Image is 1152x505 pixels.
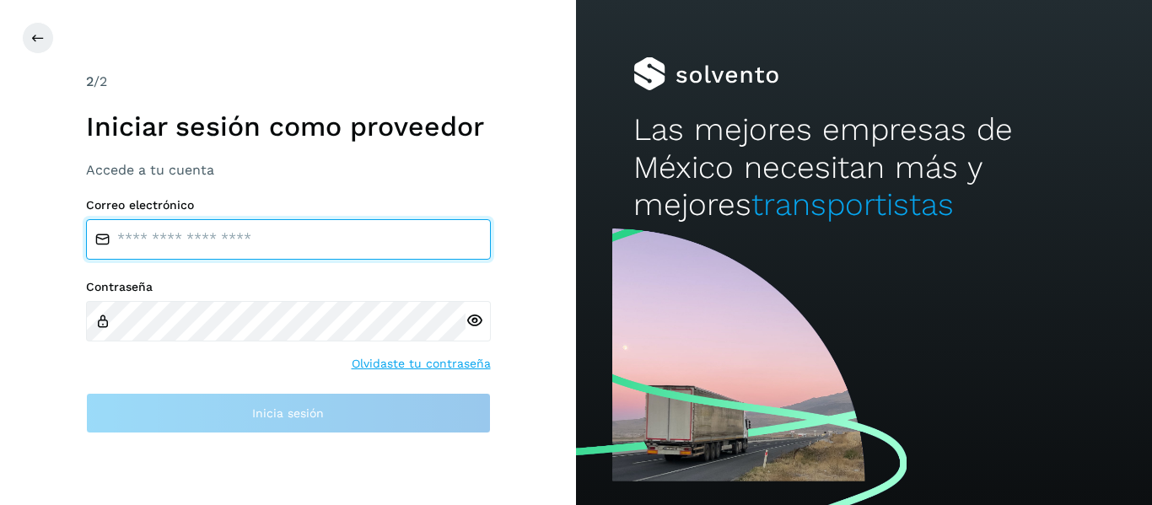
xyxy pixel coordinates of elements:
[86,110,491,142] h1: Iniciar sesión como proveedor
[252,407,324,419] span: Inicia sesión
[86,280,491,294] label: Contraseña
[86,72,491,92] div: /2
[86,73,94,89] span: 2
[86,198,491,212] label: Correo electrónico
[633,111,1094,223] h2: Las mejores empresas de México necesitan más y mejores
[86,162,491,178] h3: Accede a tu cuenta
[352,355,491,373] a: Olvidaste tu contraseña
[86,393,491,433] button: Inicia sesión
[751,186,954,223] span: transportistas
